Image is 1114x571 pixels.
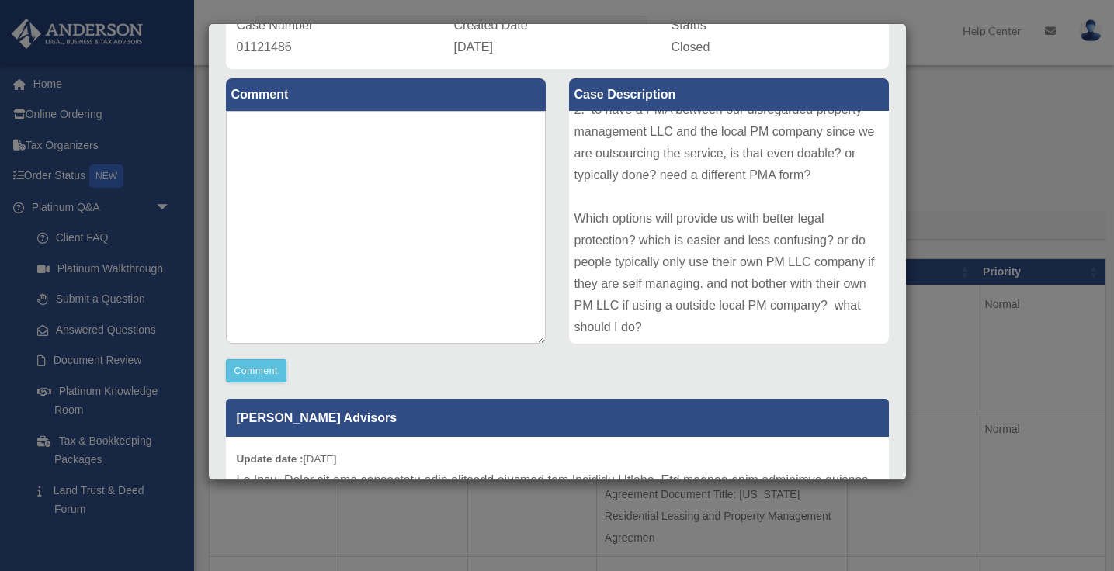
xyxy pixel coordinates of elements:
p: [PERSON_NAME] Advisors [226,399,889,437]
label: Comment [226,78,546,111]
span: [DATE] [454,40,493,54]
label: Case Description [569,78,889,111]
span: Closed [672,40,710,54]
b: Update date : [237,453,304,465]
span: Status [672,19,706,32]
span: 01121486 [237,40,292,54]
small: [DATE] [237,453,337,465]
button: Comment [226,359,287,382]
span: Created Date [454,19,528,32]
div: We are in [GEOGRAPHIC_DATA]. We will be moving a rental property to a TX series LLC/cell LLC. We ... [569,111,889,344]
span: Case Number [237,19,314,32]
